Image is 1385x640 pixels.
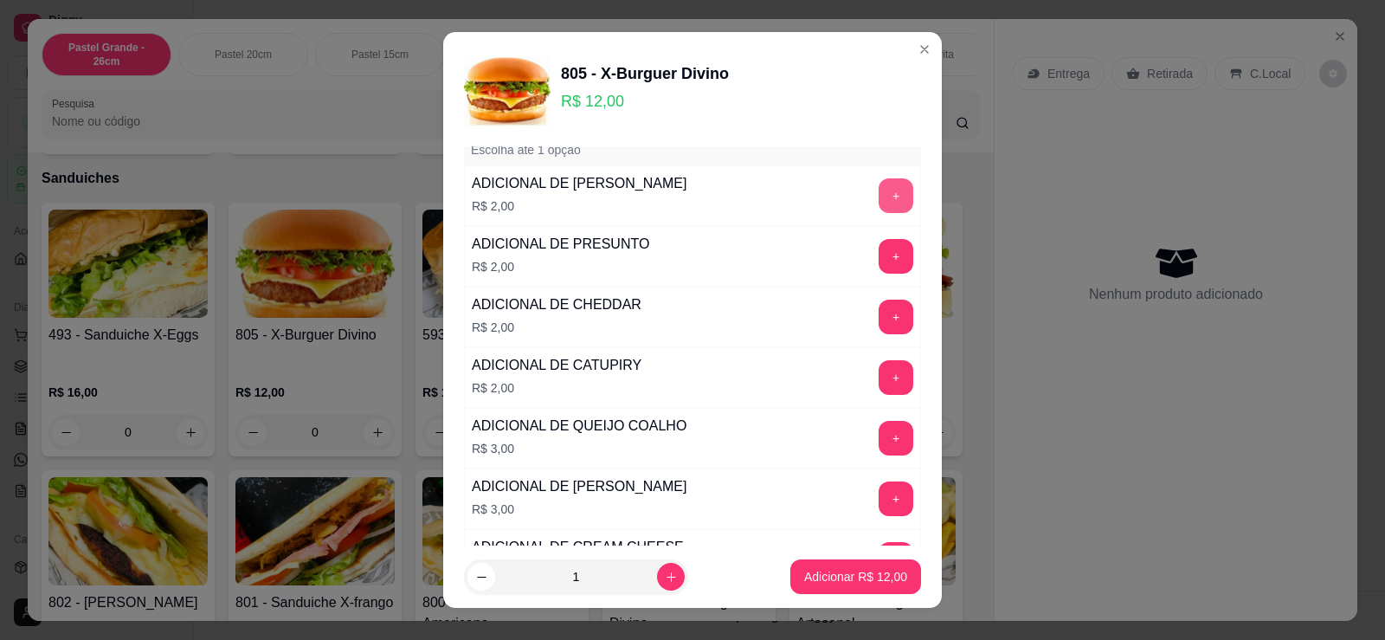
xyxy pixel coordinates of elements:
p: R$ 3,00 [472,440,686,457]
img: product-image [464,46,551,133]
p: R$ 2,00 [472,258,649,275]
button: decrease-product-quantity [467,563,495,591]
p: Escolha até 1 opção [471,141,581,158]
div: 805 - X-Burguer Divino [561,61,729,86]
button: add [879,421,913,456]
button: add [879,542,913,577]
div: ADICIONAL DE CHEDDAR [472,294,641,315]
p: R$ 2,00 [472,197,686,215]
button: add [879,360,913,395]
button: add [879,239,913,274]
p: R$ 2,00 [472,319,641,336]
button: add [879,178,913,213]
div: ADICIONAL DE CATUPIRY [472,355,641,376]
button: increase-product-quantity [657,563,685,591]
p: Adicionar R$ 12,00 [804,568,907,585]
button: add [879,482,913,516]
div: ADICIONAL DE QUEIJO COALHO [472,416,686,436]
button: add [879,300,913,334]
p: R$ 2,00 [472,379,641,397]
div: ADICIONAL DE CREAM CHEESE [472,537,684,558]
div: ADICIONAL DE [PERSON_NAME] [472,173,686,194]
p: R$ 3,00 [472,501,686,518]
button: Adicionar R$ 12,00 [790,559,921,594]
div: ADICIONAL DE PRESUNTO [472,234,649,255]
div: ADICIONAL DE [PERSON_NAME] [472,476,686,497]
p: R$ 12,00 [561,89,729,113]
button: Close [911,36,938,63]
